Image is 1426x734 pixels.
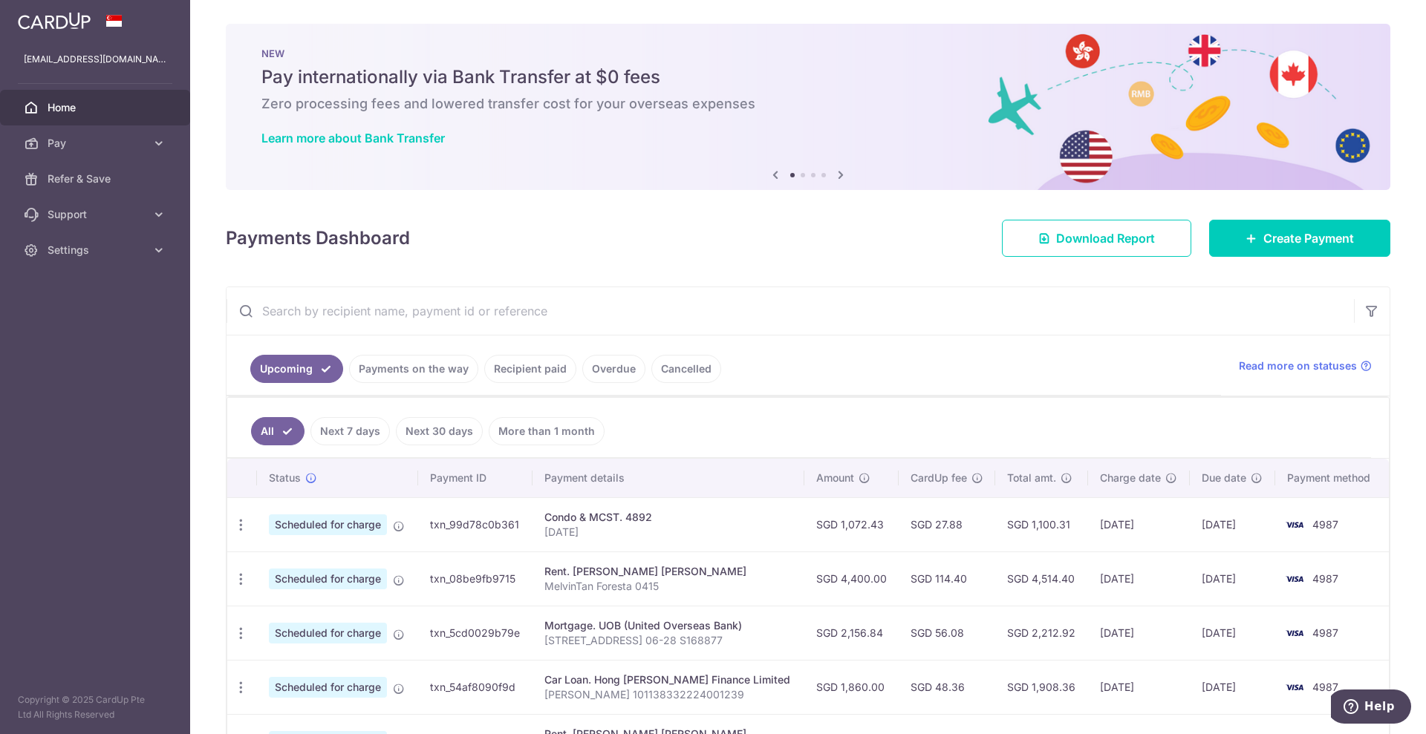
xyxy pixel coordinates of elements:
[261,131,445,145] a: Learn more about Bank Transfer
[484,355,576,383] a: Recipient paid
[18,12,91,30] img: CardUp
[1100,471,1161,485] span: Charge date
[1056,229,1155,247] span: Download Report
[544,564,792,579] div: Rent. [PERSON_NAME] [PERSON_NAME]
[1088,660,1190,714] td: [DATE]
[1007,471,1056,485] span: Total amt.
[261,47,1355,59] p: NEW
[269,677,387,698] span: Scheduled for charge
[899,660,995,714] td: SGD 48.36
[544,633,792,648] p: [STREET_ADDRESS] 06-28 S168877
[250,355,343,383] a: Upcoming
[489,417,605,445] a: More than 1 month
[269,514,387,535] span: Scheduled for charge
[804,551,899,606] td: SGD 4,400.00
[48,136,146,151] span: Pay
[899,606,995,660] td: SGD 56.08
[804,606,899,660] td: SGD 2,156.84
[544,510,792,525] div: Condo & MCST. 4892
[418,497,533,551] td: txn_99d78c0b361
[418,606,533,660] td: txn_5cd0029b79e
[1190,606,1275,660] td: [DATE]
[1280,678,1309,696] img: Bank Card
[544,525,792,540] p: [DATE]
[310,417,390,445] a: Next 7 days
[349,355,478,383] a: Payments on the way
[1190,660,1275,714] td: [DATE]
[804,497,899,551] td: SGD 1,072.43
[1190,497,1275,551] td: [DATE]
[1275,459,1389,497] th: Payment method
[816,471,854,485] span: Amount
[1312,681,1338,693] span: 4987
[418,660,533,714] td: txn_54af8090f9d
[269,568,387,589] span: Scheduled for charge
[418,551,533,606] td: txn_08be9fb9715
[1312,626,1338,639] span: 4987
[48,207,146,222] span: Support
[544,672,792,687] div: Car Loan. Hong [PERSON_NAME] Finance Limited
[899,497,995,551] td: SGD 27.88
[995,497,1088,551] td: SGD 1,100.31
[995,606,1088,660] td: SGD 2,212.92
[1209,220,1390,257] a: Create Payment
[1312,518,1338,531] span: 4987
[396,417,483,445] a: Next 30 days
[544,687,792,702] p: [PERSON_NAME] 101138332224001239
[1280,570,1309,588] img: Bank Card
[1088,497,1190,551] td: [DATE]
[48,171,146,186] span: Refer & Save
[582,355,645,383] a: Overdue
[899,551,995,606] td: SGD 114.40
[544,618,792,633] div: Mortgage. UOB (United Overseas Bank)
[418,459,533,497] th: Payment ID
[1088,551,1190,606] td: [DATE]
[911,471,967,485] span: CardUp fee
[1002,220,1191,257] a: Download Report
[1280,624,1309,642] img: Bank Card
[1263,229,1354,247] span: Create Payment
[227,287,1354,335] input: Search by recipient name, payment id or reference
[269,623,387,643] span: Scheduled for charge
[995,551,1088,606] td: SGD 4,514.40
[251,417,305,445] a: All
[544,579,792,594] p: MelvinTan Foresta 0415
[1331,689,1411,727] iframe: Opens a widget where you can find more information
[261,95,1355,113] h6: Zero processing fees and lowered transfer cost for your overseas expenses
[995,660,1088,714] td: SGD 1,908.36
[48,243,146,258] span: Settings
[48,100,146,115] span: Home
[226,24,1390,190] img: Bank transfer banner
[1280,516,1309,534] img: Bank Card
[1202,471,1246,485] span: Due date
[1239,358,1372,373] a: Read more on statuses
[804,660,899,714] td: SGD 1,860.00
[269,471,301,485] span: Status
[1312,572,1338,585] span: 4987
[1088,606,1190,660] td: [DATE]
[533,459,804,497] th: Payment details
[24,52,166,67] p: [EMAIL_ADDRESS][DOMAIN_NAME]
[226,225,410,252] h4: Payments Dashboard
[1190,551,1275,606] td: [DATE]
[261,65,1355,89] h5: Pay internationally via Bank Transfer at $0 fees
[651,355,721,383] a: Cancelled
[1239,358,1357,373] span: Read more on statuses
